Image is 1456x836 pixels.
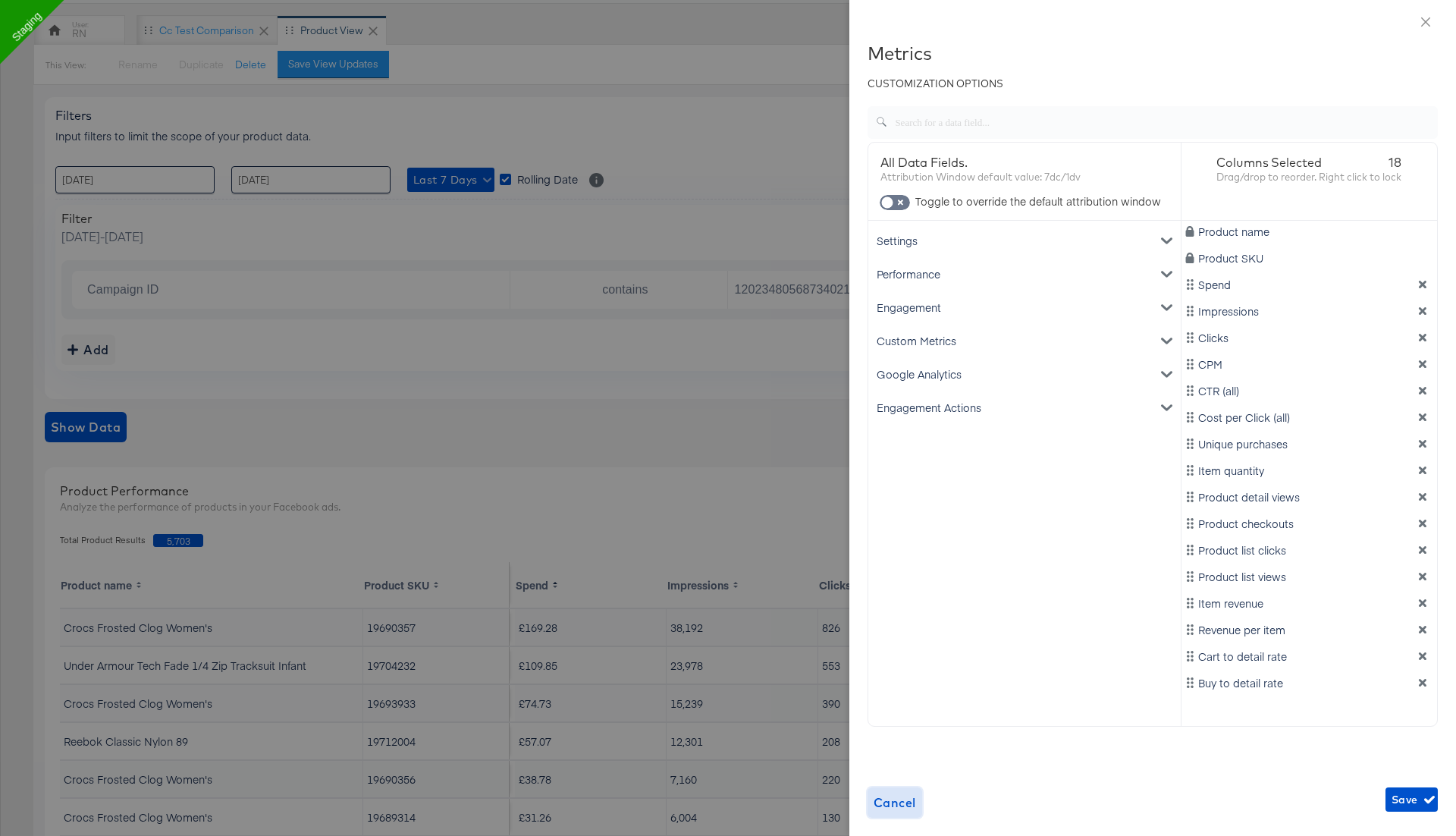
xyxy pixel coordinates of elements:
[1185,383,1435,398] div: CTR (all)
[874,792,916,813] span: Cancel
[871,357,1178,391] div: Google Analytics
[880,155,1169,170] div: All Data Fields.
[1216,170,1401,184] div: Drag/drop to reorder. Right click to lock
[1185,410,1435,425] div: Cost per Click (all)
[1198,542,1286,558] span: Product list clicks
[1198,569,1286,584] span: Product list views
[1185,489,1435,504] div: Product detail views
[1185,303,1435,319] div: Impressions
[1185,675,1435,690] div: Buy to detail rate
[915,193,1161,209] span: Toggle to override the default attribution window
[1216,155,1401,170] div: Columns Selected
[1198,489,1300,504] span: Product detail views
[1198,516,1294,531] span: Product checkouts
[1185,330,1435,345] div: Clicks
[871,257,1178,291] div: Performance
[868,42,1438,64] div: Metrics
[1198,383,1239,398] span: CTR (all)
[871,324,1178,357] div: Custom Metrics
[1389,155,1401,170] span: 18
[1198,622,1285,637] span: Revenue per item
[1198,357,1222,372] span: CPM
[1385,787,1438,812] button: Save
[1181,143,1438,726] div: dimension-list
[1198,649,1287,664] span: Cart to detail rate
[1198,303,1259,319] span: Impressions
[1198,250,1263,266] span: Product SKU
[880,170,1169,184] div: Attribution Window default value: 7dc/1dv
[871,391,1178,424] div: Engagement Actions
[1185,516,1435,531] div: Product checkouts
[871,291,1178,324] div: Engagement
[871,224,1178,257] div: Settings
[1185,569,1435,584] div: Product list views
[1392,790,1432,809] span: Save
[1185,542,1435,558] div: Product list clicks
[1198,224,1269,239] span: Product name
[868,221,1181,722] div: metrics-list
[1198,277,1231,292] span: Spend
[1185,596,1435,611] div: Item revenue
[868,787,922,818] button: Cancel
[868,77,1438,91] div: CUSTOMIZATION OPTIONS
[1185,357,1435,372] div: CPM
[1185,649,1435,664] div: Cart to detail rate
[1198,463,1264,478] span: Item quantity
[1198,675,1283,690] span: Buy to detail rate
[1198,596,1263,611] span: Item revenue
[1185,622,1435,637] div: Revenue per item
[887,100,1438,133] input: Search for a data field...
[1198,436,1288,451] span: Unique purchases
[1198,410,1290,425] span: Cost per Click (all)
[1185,277,1435,292] div: Spend
[1185,463,1435,478] div: Item quantity
[1198,330,1228,345] span: Clicks
[1185,436,1435,451] div: Unique purchases
[1420,16,1432,28] span: close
